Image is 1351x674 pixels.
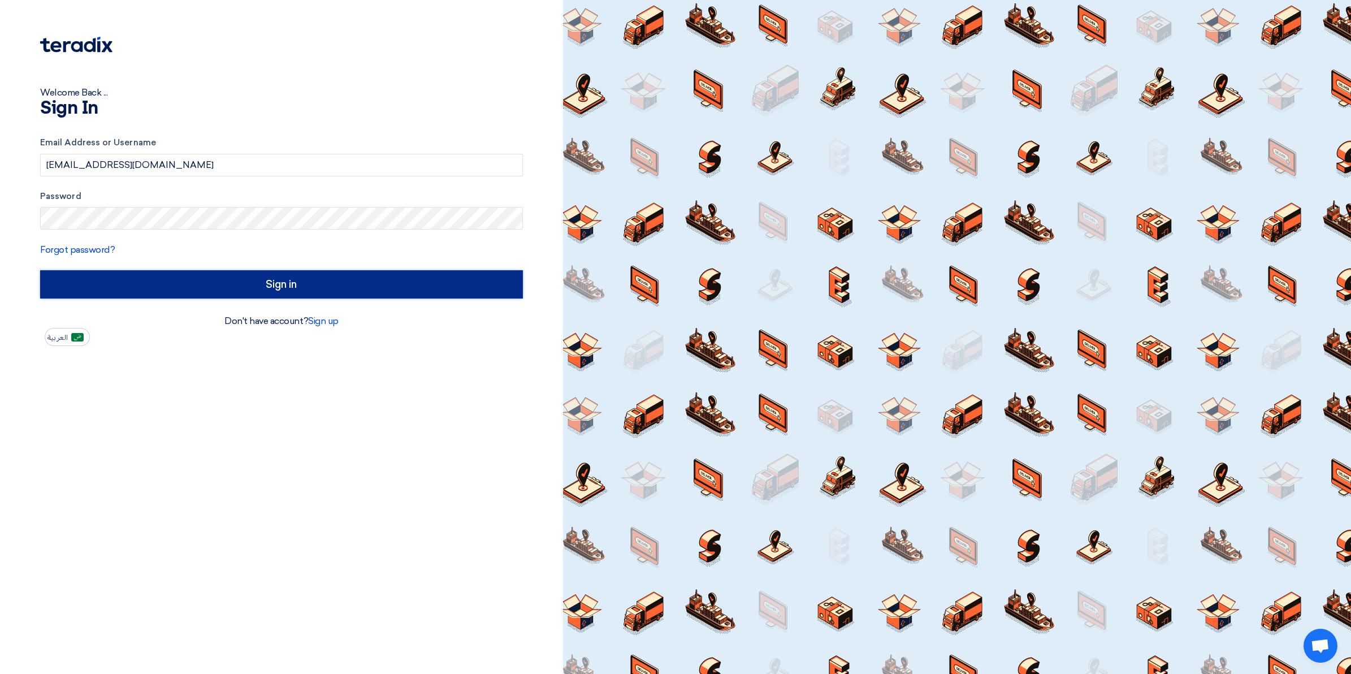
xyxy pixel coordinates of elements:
[308,316,339,326] a: Sign up
[40,136,523,149] label: Email Address or Username
[1304,629,1337,663] a: Open chat
[40,154,523,176] input: Enter your business email or username
[40,190,523,203] label: Password
[71,333,84,342] img: ar-AR.png
[40,314,523,328] div: Don't have account?
[40,270,523,299] input: Sign in
[45,328,90,346] button: العربية
[40,86,523,100] div: Welcome Back ...
[40,100,523,118] h1: Sign In
[40,244,115,255] a: Forgot password?
[47,334,68,342] span: العربية
[40,37,112,53] img: Teradix logo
